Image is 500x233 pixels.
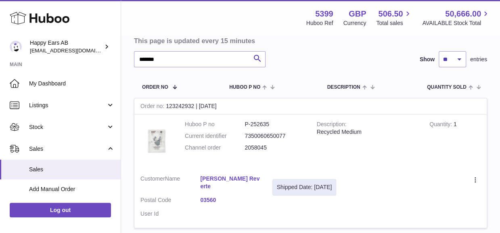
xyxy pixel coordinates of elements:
span: Description [327,85,360,90]
h3: This page is updated every 15 minutes [134,36,485,45]
td: 1 [423,114,487,169]
a: Log out [10,203,111,217]
span: Order No [142,85,168,90]
div: Huboo Ref [306,19,333,27]
dt: Name [140,175,200,192]
div: Shipped Date: [DATE] [277,183,332,191]
dt: Huboo P no [185,121,245,128]
a: [PERSON_NAME] Reverte [200,175,260,190]
img: 3pl@happyearsearplugs.com [10,41,22,53]
a: 03560 [200,196,260,204]
span: Sales [29,166,115,173]
span: Customer [140,175,165,182]
strong: Order no [140,103,166,111]
dt: Channel order [185,144,245,152]
span: Total sales [376,19,412,27]
strong: Quantity [429,121,454,129]
dt: Current identifier [185,132,245,140]
span: entries [470,56,487,63]
div: Recycled Medium [317,128,417,136]
a: 50,666.00 AVAILABLE Stock Total [422,8,490,27]
dt: Postal Code [140,196,200,206]
dd: P-252635 [245,121,304,128]
span: Listings [29,102,106,109]
strong: Description [317,121,347,129]
img: 53991642632175.jpeg [140,121,173,161]
span: AVAILABLE Stock Total [422,19,490,27]
span: My Dashboard [29,80,115,87]
span: Sales [29,145,106,153]
div: 123242932 | [DATE] [134,98,487,114]
dd: 2058045 [245,144,304,152]
span: 50,666.00 [445,8,481,19]
span: Quantity Sold [427,85,467,90]
span: 506.50 [378,8,403,19]
span: [EMAIL_ADDRESS][DOMAIN_NAME] [30,47,119,54]
strong: GBP [349,8,366,19]
div: Happy Ears AB [30,39,103,54]
dd: 7350060650077 [245,132,304,140]
span: Huboo P no [229,85,260,90]
span: Stock [29,123,106,131]
dt: User Id [140,210,200,218]
span: Add Manual Order [29,185,115,193]
div: Currency [343,19,366,27]
a: 506.50 Total sales [376,8,412,27]
strong: 5399 [315,8,333,19]
label: Show [420,56,435,63]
